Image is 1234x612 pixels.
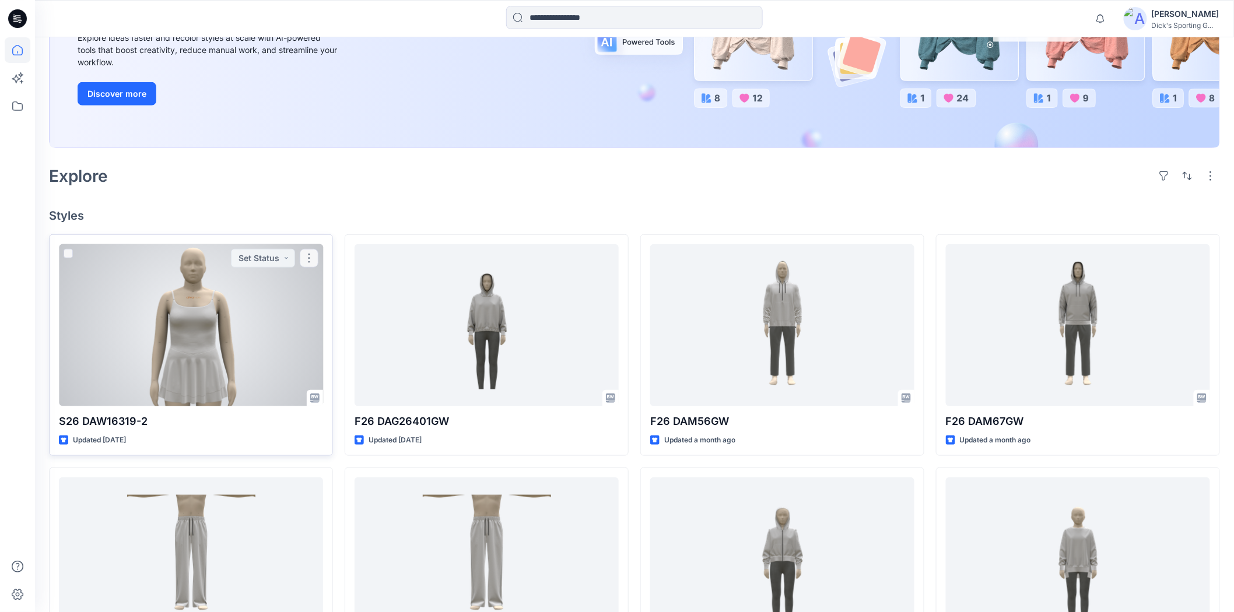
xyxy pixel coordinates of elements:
a: Discover more [78,82,340,105]
a: S26 DAW16319-2 [59,244,323,406]
button: Discover more [78,82,156,105]
p: Updated a month ago [664,434,735,446]
p: Updated a month ago [960,434,1031,446]
p: F26 DAG26401GW [355,413,619,430]
a: F26 DAG26401GW [355,244,619,406]
p: F26 DAM67GW [946,413,1210,430]
a: F26 DAM56GW [650,244,914,406]
p: F26 DAM56GW [650,413,914,430]
div: Explore ideas faster and recolor styles at scale with AI-powered tools that boost creativity, red... [78,31,340,68]
div: [PERSON_NAME] [1152,7,1219,21]
img: avatar [1124,7,1147,30]
p: Updated [DATE] [369,434,422,446]
p: S26 DAW16319-2 [59,413,323,430]
a: F26 DAM67GW [946,244,1210,406]
h2: Explore [49,167,108,185]
p: Updated [DATE] [73,434,126,446]
div: Dick's Sporting G... [1152,21,1219,30]
h4: Styles [49,209,1220,223]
